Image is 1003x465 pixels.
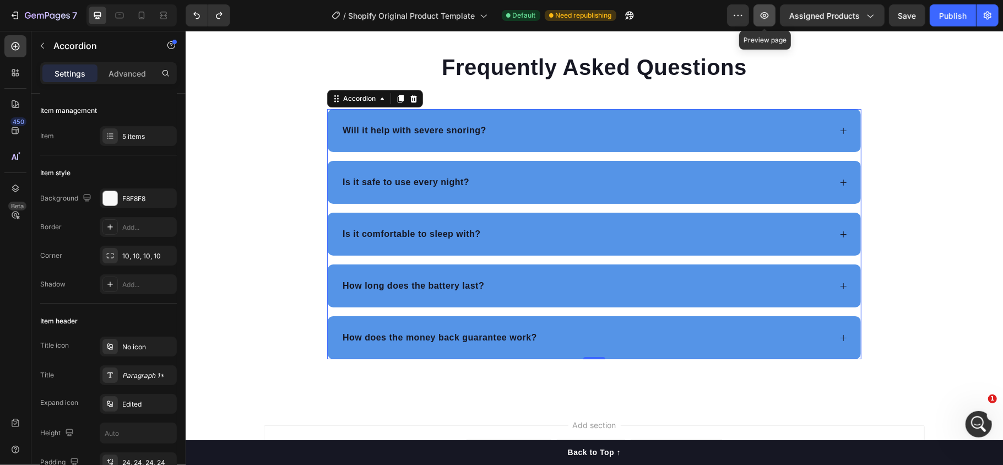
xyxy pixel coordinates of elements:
[100,423,176,443] input: Auto
[186,31,1003,465] iframe: To enrich screen reader interactions, please activate Accessibility in Grammarly extension settings
[40,168,71,178] div: Item style
[122,342,174,352] div: No icon
[40,279,66,289] div: Shadow
[122,223,174,233] div: Add...
[122,280,174,290] div: Add...
[40,191,94,206] div: Background
[349,10,475,21] span: Shopify Original Product Template
[556,10,612,20] span: Need republishing
[382,416,435,428] div: Back to Top ↑
[109,68,146,79] p: Advanced
[40,106,97,116] div: Item management
[889,4,925,26] button: Save
[40,426,76,441] div: Height
[72,9,77,22] p: 7
[939,10,967,21] div: Publish
[53,39,147,52] p: Accordion
[40,131,54,141] div: Item
[513,10,536,20] span: Default
[4,4,82,26] button: 7
[780,4,885,26] button: Assigned Products
[383,388,435,400] span: Add section
[122,251,174,261] div: 10, 10, 10, 10
[40,370,54,380] div: Title
[966,411,992,437] iframe: Intercom live chat
[55,68,85,79] p: Settings
[122,371,174,381] div: Paragraph 1*
[40,222,62,232] div: Border
[10,117,26,126] div: 450
[122,194,174,204] div: F8F8F8
[122,132,174,142] div: 5 items
[40,251,62,261] div: Corner
[8,202,26,210] div: Beta
[186,4,230,26] div: Undo/Redo
[40,316,78,326] div: Item header
[898,11,917,20] span: Save
[930,4,976,26] button: Publish
[122,399,174,409] div: Edited
[789,10,860,21] span: Assigned Products
[988,394,997,403] span: 1
[40,340,69,350] div: Title icon
[344,10,346,21] span: /
[40,398,78,408] div: Expand icon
